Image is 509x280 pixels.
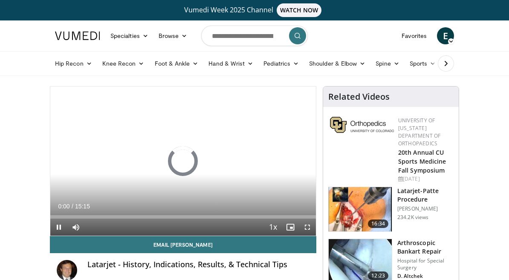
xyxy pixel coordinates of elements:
[329,187,392,231] img: 617583_3.png.150x105_q85_crop-smart_upscale.jpg
[370,55,404,72] a: Spine
[50,87,316,236] video-js: Video Player
[330,117,394,133] img: 355603a8-37da-49b6-856f-e00d7e9307d3.png.150x105_q85_autocrop_double_scale_upscale_version-0.2.png
[50,55,97,72] a: Hip Recon
[398,148,446,174] a: 20th Annual CU Sports Medicine Fall Symposium
[203,55,258,72] a: Hand & Wrist
[437,27,454,44] a: E
[97,55,150,72] a: Knee Recon
[368,219,388,228] span: 16:34
[58,203,69,210] span: 0:00
[396,27,432,44] a: Favorites
[67,219,84,236] button: Mute
[397,205,454,212] p: [PERSON_NAME]
[153,27,193,44] a: Browse
[328,92,390,102] h4: Related Videos
[299,219,316,236] button: Fullscreen
[277,3,322,17] span: WATCH NOW
[55,32,100,40] img: VuMedi Logo
[258,55,304,72] a: Pediatrics
[282,219,299,236] button: Enable picture-in-picture mode
[397,273,454,280] p: D. Altchek
[201,26,308,46] input: Search topics, interventions
[368,271,388,280] span: 12:23
[50,3,459,17] a: Vumedi Week 2025 ChannelWATCH NOW
[50,236,316,253] a: Email [PERSON_NAME]
[304,55,370,72] a: Shoulder & Elbow
[72,203,73,210] span: /
[398,117,440,147] a: University of [US_STATE] Department of Orthopaedics
[105,27,153,44] a: Specialties
[50,219,67,236] button: Pause
[265,219,282,236] button: Playback Rate
[87,260,309,269] h4: Latarjet - History, Indications, Results, & Technical Tips
[397,257,454,271] p: Hospital for Special Surgery
[50,215,316,219] div: Progress Bar
[328,187,454,232] a: 16:34 Latarjet-Patte Procedure [PERSON_NAME] 234.2K views
[75,203,90,210] span: 15:15
[397,239,454,256] h3: Arthroscopic Bankart Repair
[405,55,441,72] a: Sports
[398,175,452,183] div: [DATE]
[150,55,204,72] a: Foot & Ankle
[397,214,428,221] p: 234.2K views
[397,187,454,204] h3: Latarjet-Patte Procedure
